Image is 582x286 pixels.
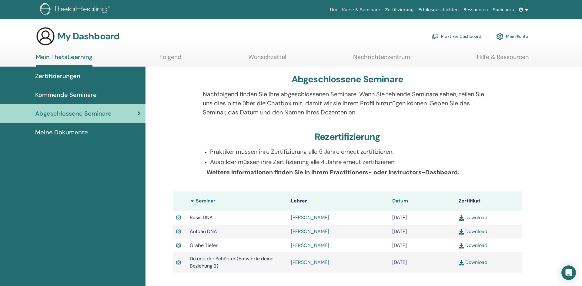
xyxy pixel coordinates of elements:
h3: My Dashboard [58,31,119,42]
a: Download [459,242,487,248]
a: Datum [392,198,408,204]
a: [PERSON_NAME] [291,214,329,221]
a: Praktiker Dashboard [431,30,481,43]
span: Basis DNA [190,214,213,221]
img: logo.png [40,3,112,17]
a: Kurse & Seminare [340,4,383,15]
img: Active Certificate [176,214,181,222]
td: [DATE] [389,252,456,273]
span: Aufbau DNA [190,228,217,235]
span: Kommende Seminare [35,90,97,99]
img: Active Certificate [176,259,181,267]
td: [DATE] [389,225,456,238]
a: Erfolgsgeschichten [416,4,461,15]
th: Zertifikat [456,191,522,211]
a: [PERSON_NAME] [291,228,329,235]
a: [PERSON_NAME] [291,242,329,248]
span: Datum [392,198,408,204]
a: Um [328,4,340,15]
a: [PERSON_NAME] [291,259,329,265]
p: Nachfolgend finden Sie Ihre abgeschlossenen Seminare. Wenn Sie fehlende Seminare sehen, teilen Si... [203,90,492,117]
span: Zertifizierungen [35,71,80,81]
span: Abgeschlossene Seminare [35,109,112,118]
td: [DATE] [389,211,456,225]
img: download.svg [459,215,464,221]
b: Weitere Informationen finden Sie in Ihrem Practitioners- oder Instructors-Dashboard. [206,168,459,176]
img: cog.svg [496,31,503,41]
a: Ressourcen [461,4,490,15]
span: Du und der Schöpfer (Entwickle deine Beziehung 2) [190,255,273,269]
h3: Rezertifizierung [315,131,380,142]
a: Speichern [490,4,517,15]
a: Wunschzettel [248,53,286,65]
span: Meine Dokumente [35,128,88,137]
h3: Abgeschlossene Seminare [292,74,403,85]
img: Active Certificate [176,242,181,249]
a: Mein Konto [496,30,528,43]
p: Ausbilder müssen ihre Zertifizierung alle 4 Jahre erneut zertifizieren. [210,157,492,166]
span: Grabe Tiefer [190,242,218,248]
img: Active Certificate [176,228,181,235]
p: Praktiker müssen ihre Zertifizierung alle 5 Jahre erneut zertifizieren. [210,147,492,156]
td: [DATE] [389,238,456,252]
th: Lehrer [288,191,389,211]
img: download.svg [459,229,464,235]
img: chalkboard-teacher.svg [431,34,439,39]
img: download.svg [459,243,464,248]
img: download.svg [459,260,464,265]
a: Download [459,228,487,235]
a: Folgend [159,53,182,65]
a: Download [459,259,487,265]
a: Hilfe & Ressourcen [477,53,529,65]
a: Zertifizierung [383,4,416,15]
img: generic-user-icon.jpg [36,27,55,46]
a: Download [459,214,487,221]
a: Nachrichtenzentrum [353,53,410,65]
a: Mein ThetaLearning [36,53,92,67]
div: Open Intercom Messenger [561,265,576,280]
